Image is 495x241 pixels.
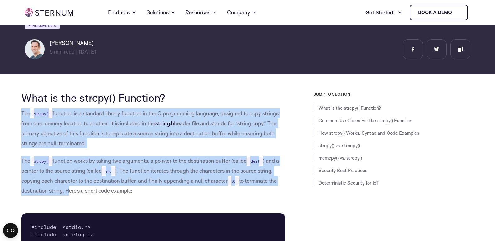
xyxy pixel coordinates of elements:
[319,130,419,136] a: How strcpy() Works: Syntax and Code Examples
[21,92,285,104] h2: What is the strcpy() Function?
[146,1,176,24] a: Solutions
[21,108,285,148] p: The function is a standard library function in the C programming language, designed to copy strin...
[155,120,174,127] strong: string.h
[50,48,77,55] span: min read |
[319,167,367,173] a: Security Best Practices
[3,223,18,238] button: Open CMP widget
[454,10,459,15] img: sternum iot
[314,92,474,97] h3: JUMP TO SECTION
[102,167,115,175] code: src
[25,39,45,59] img: Igal Zeifman
[30,157,52,165] code: strcpy()
[186,1,217,24] a: Resources
[25,22,60,29] a: Fundamentals
[50,48,53,55] span: 5
[319,105,381,111] a: What is the strcpy() Function?
[410,5,468,20] a: Book a demo
[79,48,96,55] span: [DATE]
[50,39,96,47] h6: [PERSON_NAME]
[247,157,263,165] code: dest
[319,118,412,123] a: Common Use Cases For the strcpy() Function
[108,1,136,24] a: Products
[319,142,360,148] a: strcpy() vs. strncpy()
[227,1,257,24] a: Company
[319,180,379,186] a: Deterministic Security for IoT
[365,6,402,19] a: Get Started
[30,110,52,118] code: strcpy()
[228,177,239,185] code: \0
[319,155,362,161] a: memcpy() vs. strcpy()
[25,8,73,17] img: sternum iot
[21,156,285,196] p: The function works by taking two arguments: a pointer to the destination buffer (called ) and a p...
